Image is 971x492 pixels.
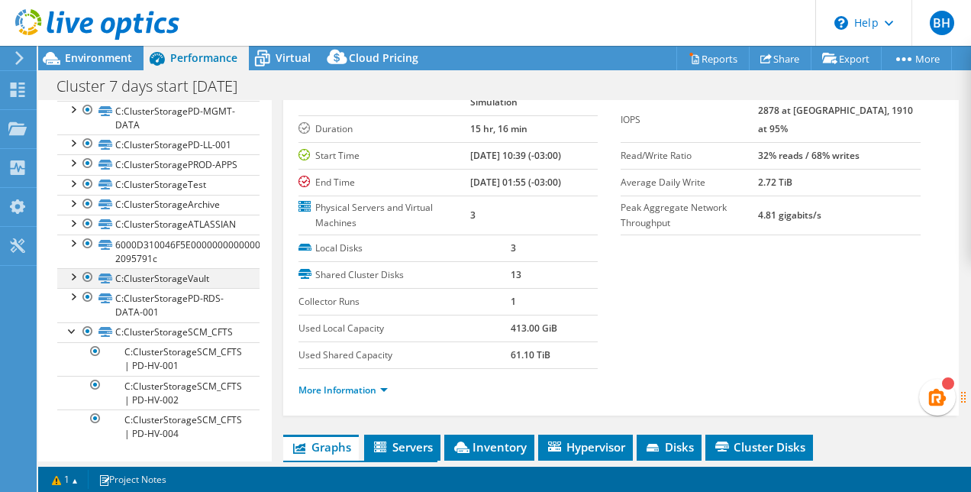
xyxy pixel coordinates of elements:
span: Environment [65,50,132,65]
span: Cloud Pricing [349,50,418,65]
b: [DATE] 10:39 (-03:00) [470,149,561,162]
label: IOPS [621,112,757,128]
h1: Cluster 7 days start [DATE] [50,78,261,95]
b: 4.81 gigabits/s [758,209,821,222]
label: Used Shared Capacity [298,348,511,363]
span: Servers [372,439,433,455]
b: 61.10 TiB [511,348,550,361]
label: Start Time [298,148,471,163]
b: 1 [511,295,516,308]
label: Local Disks [298,241,511,256]
a: C:ClusterStoragePD-MGMT-DATA [57,101,260,134]
a: More [881,47,952,70]
span: Performance [170,50,237,65]
a: C:ClusterStorageVault [57,268,260,288]
a: C:ClusterStorageSCM_CFTS | PD-HV-004 [57,409,260,443]
a: C:ClusterStorageSCM_CFTS [57,322,260,342]
b: 32% reads / 68% writes [758,149,860,162]
b: 2878 at [GEOGRAPHIC_DATA], 1910 at 95% [758,104,913,135]
a: C:ClusterStorageSCM_CFTS | PD-HV-001 [57,342,260,376]
b: 13 [511,268,521,281]
label: Average Daily Write [621,175,757,190]
a: C:ClusterStoragePD-LL-001 [57,134,260,154]
label: Used Local Capacity [298,321,511,336]
span: Cluster Disks [713,439,805,455]
label: End Time [298,175,471,190]
span: Graphs [291,439,351,455]
label: Physical Servers and Virtual Machines [298,200,471,231]
label: Read/Write Ratio [621,148,757,163]
b: Bluedrop Training & Simulation [470,77,558,108]
a: C:ClusterStorageTest [57,175,260,195]
b: 3 [511,241,516,254]
a: C:ClusterStoragePROD-APPS [57,154,260,174]
b: 3 [470,209,476,222]
a: Export [811,47,882,70]
label: Shared Cluster Disks [298,267,511,283]
b: [DATE] 01:55 (-03:00) [470,176,561,189]
b: 413.00 GiB [511,322,557,335]
b: 15 hr, 16 min [470,122,527,135]
span: Disks [644,439,694,455]
a: 6000D310046F5E000000000000000028-2095791c [57,235,260,268]
svg: \n [834,16,848,30]
a: 1 [41,470,89,489]
span: Inventory [452,439,527,455]
b: 2.72 TiB [758,176,792,189]
a: C:ClusterStorageATLASSIAN [57,215,260,235]
span: Hypervisor [546,439,625,455]
span: Virtual [276,50,311,65]
label: Duration [298,121,471,137]
a: Reports [676,47,750,70]
label: Peak Aggregate Network Throughput [621,200,757,231]
a: Share [749,47,811,70]
a: More Information [298,384,388,397]
a: Project Notes [88,470,177,489]
a: C:ClusterStorageArchive [57,195,260,215]
label: Collector Runs [298,294,511,309]
span: BH [930,11,954,35]
a: C:ClusterStorageSCM_CFTS | PD-HV-002 [57,376,260,409]
a: C:ClusterStoragePD-RDS-DATA-001 [57,288,260,322]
